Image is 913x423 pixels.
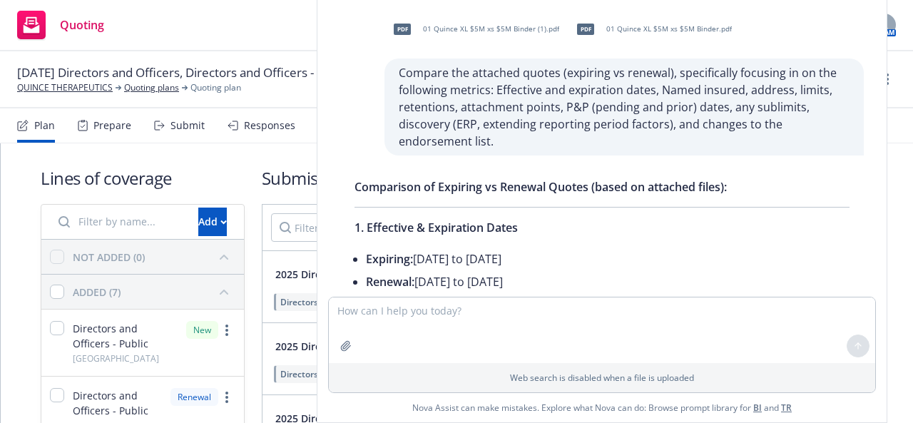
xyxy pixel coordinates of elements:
[355,220,518,235] span: 1. Effective & Expiration Dates
[337,372,867,384] p: Web search is disabled when a file is uploaded
[124,81,179,94] a: Quoting plans
[781,402,792,414] a: TR
[17,81,113,94] a: QUINCE THERAPEUTICS
[73,388,162,418] span: Directors and Officers - Public
[423,24,559,34] span: 01 Quince XL $5M xs $5M Binder (1).pdf
[73,245,235,268] button: NOT ADDED (0)
[366,270,850,293] li: [DATE] to [DATE]
[262,166,873,190] h1: Submission groups
[170,120,205,131] div: Submit
[34,120,55,131] div: Plan
[323,393,881,422] span: Nova Assist can make mistakes. Explore what Nova can do: Browse prompt library for and
[41,166,245,190] h1: Lines of coverage
[73,352,159,365] span: [GEOGRAPHIC_DATA]
[275,339,519,354] span: 2025 Directors and Officers - [GEOGRAPHIC_DATA]
[73,321,178,351] span: Directors and Officers - Public
[244,120,295,131] div: Responses
[73,280,235,303] button: ADDED (7)
[218,389,235,406] a: more
[366,248,850,270] li: [DATE] to [DATE]
[384,11,562,47] div: pdf01 Quince XL $5M xs $5M Binder (1).pdf
[753,402,762,414] a: BI
[280,368,402,380] span: Directors and Officers - Public
[73,285,121,300] div: ADDED (7)
[73,250,145,265] div: NOT ADDED (0)
[399,64,850,150] p: Compare the attached quotes (expiring vs renewal), specifically focusing in on the following metr...
[198,208,227,236] button: Add
[606,24,732,34] span: 01 Quince XL $5M xs $5M Binder.pdf
[218,322,235,339] a: more
[190,81,241,94] span: Quoting plan
[271,332,543,360] button: 2025 Directors and Officers - [GEOGRAPHIC_DATA]
[93,120,131,131] div: Prepare
[60,19,104,31] span: Quoting
[275,267,519,282] span: 2025 Directors and Officers - [GEOGRAPHIC_DATA]
[271,260,543,288] button: 2025 Directors and Officers - [GEOGRAPHIC_DATA]
[394,24,411,34] span: pdf
[17,64,424,81] span: [DATE] Directors and Officers, Directors and Officers - Side A DIC Renewal
[577,24,594,34] span: pdf
[186,321,218,339] div: New
[280,296,402,308] span: Directors and Officers - Public
[170,388,218,406] div: Renewal
[366,274,414,290] span: Renewal:
[879,71,896,88] a: more
[11,5,110,45] a: Quoting
[271,213,485,242] input: Filter by name...
[198,208,227,235] div: Add
[50,208,190,236] input: Filter by name...
[568,11,735,47] div: pdf01 Quince XL $5M xs $5M Binder.pdf
[355,179,727,195] span: Comparison of Expiring vs Renewal Quotes (based on attached files):
[366,251,413,267] span: Expiring:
